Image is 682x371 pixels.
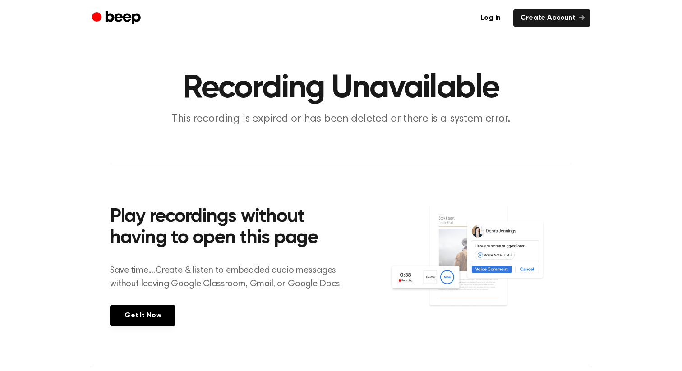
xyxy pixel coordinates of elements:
img: Voice Comments on Docs and Recording Widget [389,204,572,325]
a: Get It Now [110,305,175,326]
p: Save time....Create & listen to embedded audio messages without leaving Google Classroom, Gmail, ... [110,264,353,291]
a: Beep [92,9,143,27]
a: Log in [473,9,508,27]
p: This recording is expired or has been deleted or there is a system error. [168,112,514,127]
h2: Play recordings without having to open this page [110,206,353,249]
h1: Recording Unavailable [110,72,572,105]
a: Create Account [513,9,590,27]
